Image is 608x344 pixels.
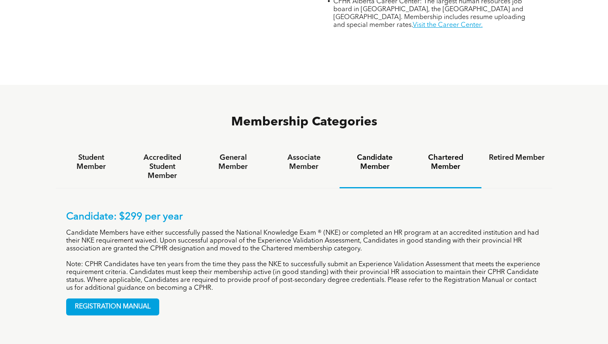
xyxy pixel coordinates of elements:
[134,153,190,180] h4: Accredited Student Member
[276,153,332,171] h4: Associate Member
[66,298,159,315] a: REGISTRATION MANUAL
[413,22,483,29] a: Visit the Career Center.
[489,153,545,162] h4: Retired Member
[231,116,377,128] span: Membership Categories
[347,153,403,171] h4: Candidate Member
[67,299,159,315] span: REGISTRATION MANUAL
[66,211,542,223] p: Candidate: $299 per year
[205,153,261,171] h4: General Member
[418,153,474,171] h4: Chartered Member
[66,261,542,292] p: Note: CPHR Candidates have ten years from the time they pass the NKE to successfully submit an Ex...
[63,153,119,171] h4: Student Member
[66,229,542,253] p: Candidate Members have either successfully passed the National Knowledge Exam ® (NKE) or complete...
